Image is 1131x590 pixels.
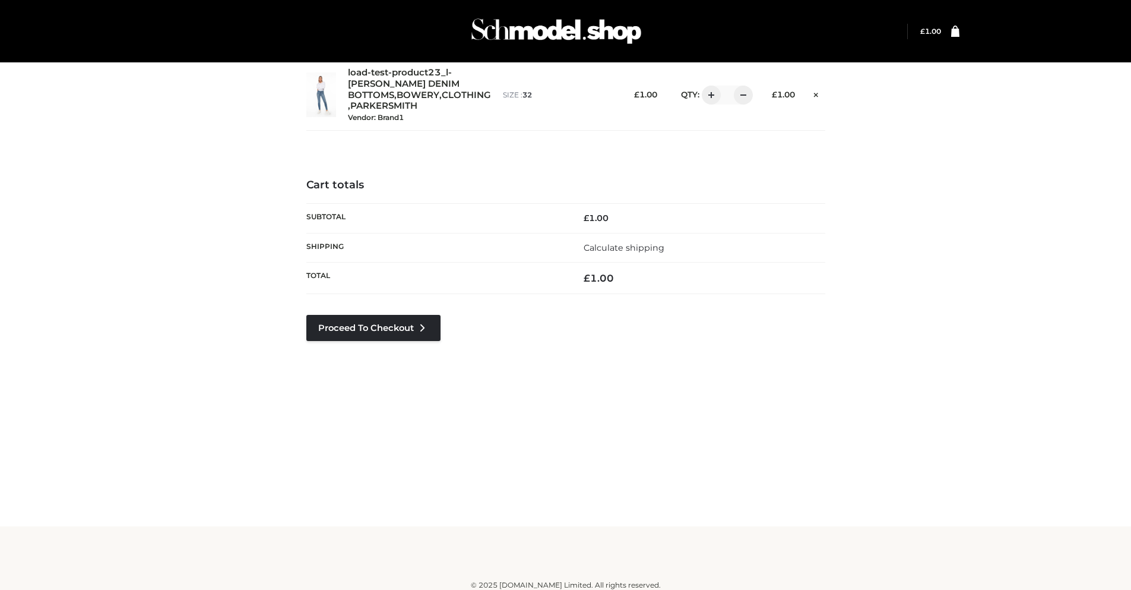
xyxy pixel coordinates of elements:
div: QTY: [669,86,749,105]
a: £1.00 [920,27,941,36]
span: £ [772,90,777,99]
div: , , , [348,67,491,123]
a: CLOTHING [442,90,491,101]
bdi: 1.00 [584,213,609,223]
img: Schmodel Admin 964 [467,8,645,55]
span: £ [584,213,589,223]
img: load-test-product23_l-PARKER SMITH DENIM - 32 [306,72,336,117]
th: Total [306,262,566,294]
bdi: 1.00 [772,90,795,99]
a: Remove this item [807,86,825,102]
th: Subtotal [306,204,566,233]
th: Shipping [306,233,566,262]
a: Proceed to Checkout [306,315,441,341]
a: BOTTOMS [348,90,394,101]
a: load-test-product23_l-[PERSON_NAME] DENIM [348,67,477,90]
a: BOWERY [397,90,439,101]
a: Calculate shipping [584,242,664,253]
bdi: 1.00 [634,90,657,99]
a: PARKERSMITH [350,100,417,112]
h4: Cart totals [306,179,825,192]
bdi: 1.00 [584,272,614,284]
p: size : [503,90,610,100]
bdi: 1.00 [920,27,941,36]
span: £ [584,272,590,284]
span: £ [634,90,639,99]
small: Vendor: Brand1 [348,113,404,122]
span: 32 [522,90,532,99]
span: £ [920,27,925,36]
